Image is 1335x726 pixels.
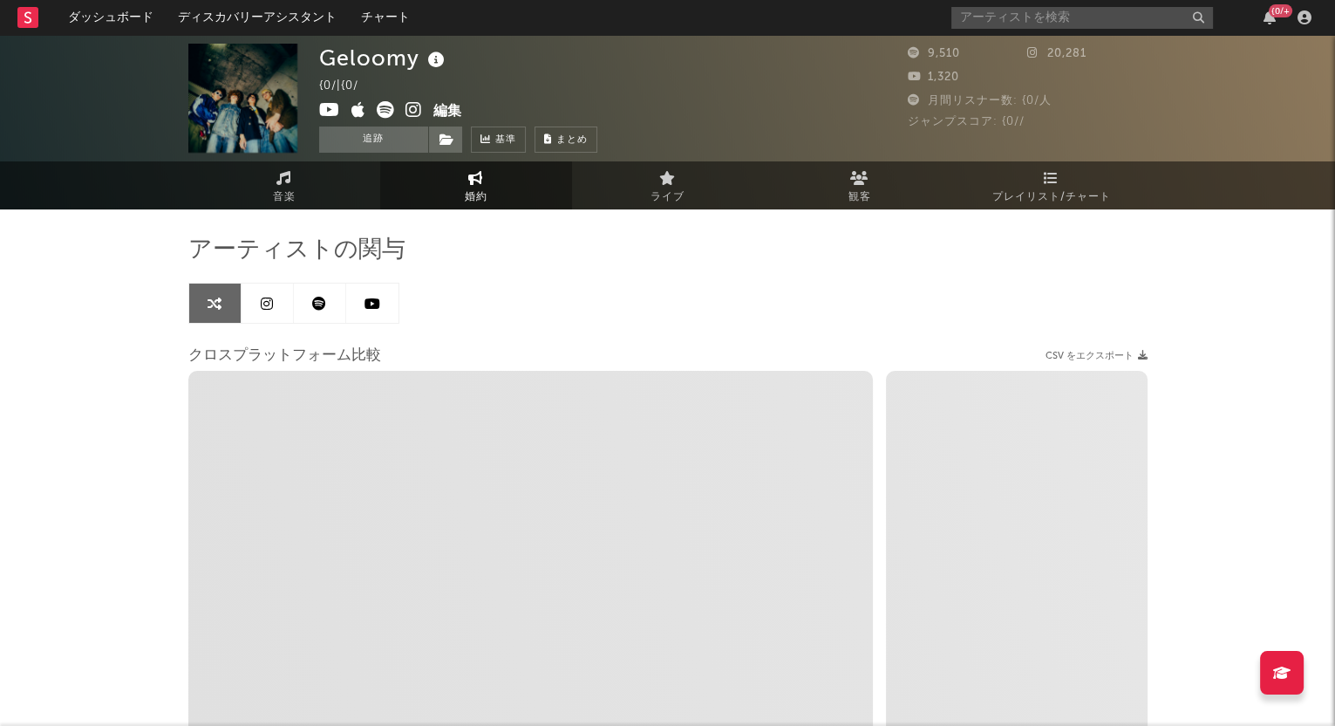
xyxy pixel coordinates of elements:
[572,161,764,209] a: ライブ
[319,44,449,72] div: Geloomy
[848,187,871,208] span: 観客
[1046,351,1148,361] button: CSV をエクスポート
[380,161,572,209] a: 婚約
[1269,4,1292,17] div: {0/+
[908,72,959,83] span: 1,320
[319,127,428,153] button: 追跡
[908,95,1052,106] span: 月間リスナー数: {0/人
[956,161,1148,209] a: プレイリスト/チャート
[951,7,1213,29] input: アーティストを検索
[319,76,378,97] div: {0/ | {0/
[535,127,597,153] button: まとめ
[992,187,1111,208] span: プレイリスト/チャート
[1263,10,1276,24] button: {0/+
[188,161,380,209] a: 音楽
[495,130,516,151] span: 基準
[188,240,405,261] span: アーティストの関与
[188,346,381,366] span: クロスプラットフォーム比較
[764,161,956,209] a: 観客
[908,48,960,59] span: 9,510
[465,187,487,208] span: 婚約
[471,127,526,153] a: 基準
[650,187,685,208] span: ライブ
[1027,48,1086,59] span: 20,281
[556,135,588,145] span: まとめ
[908,116,1025,127] span: ジャンプスコア: {0//
[433,101,461,123] button: 編集
[273,187,296,208] span: 音楽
